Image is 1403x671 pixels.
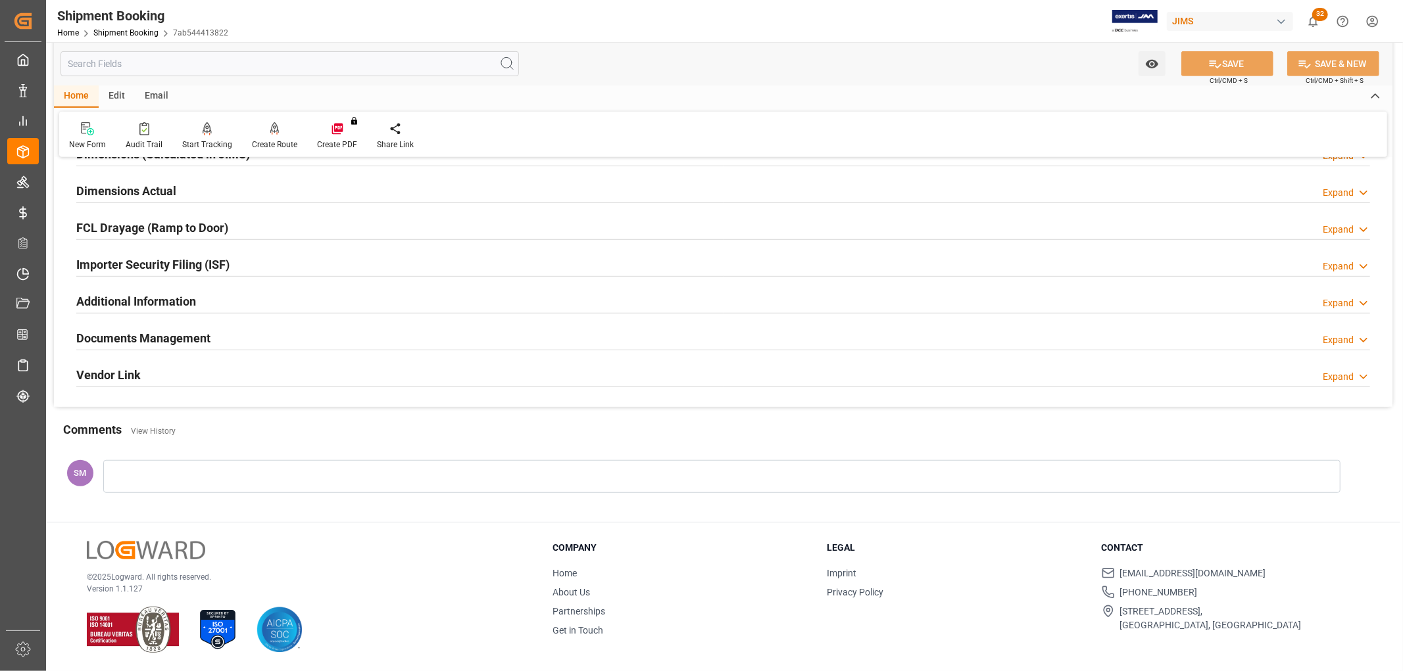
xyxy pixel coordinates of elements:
a: Imprint [827,568,856,578]
button: SAVE [1181,51,1273,76]
span: Ctrl/CMD + S [1210,76,1248,85]
img: ISO 27001 Certification [195,607,241,653]
img: Logward Logo [87,541,205,560]
a: About Us [553,587,590,597]
div: Expand [1323,223,1354,237]
div: Share Link [377,139,414,150]
span: [PHONE_NUMBER] [1120,586,1198,599]
button: JIMS [1167,9,1298,34]
h2: Comments [63,421,122,438]
button: Help Center [1328,7,1358,36]
div: Email [135,85,178,108]
h3: Contact [1102,541,1360,555]
input: Search Fields [61,51,519,76]
a: Get in Touch [553,625,603,636]
div: Expand [1323,333,1354,347]
div: Audit Trail [126,139,162,150]
img: AICPA SOC [257,607,303,653]
div: Expand [1323,260,1354,273]
img: ISO 9001 & ISO 14001 Certification [87,607,179,653]
h2: Dimensions Actual [76,182,176,200]
a: View History [131,427,176,436]
h2: Documents Management [76,329,210,347]
button: show 32 new notifications [1298,7,1328,36]
span: SM [74,468,87,478]
a: Home [553,568,577,578]
button: SAVE & NEW [1287,51,1379,76]
a: Partnerships [553,606,605,616]
div: Expand [1323,370,1354,384]
h2: Importer Security Filing (ISF) [76,256,230,273]
div: Expand [1323,296,1354,310]
div: Home [54,85,99,108]
div: Shipment Booking [57,6,228,26]
div: New Form [69,139,106,150]
div: Start Tracking [182,139,232,150]
div: Edit [99,85,135,108]
a: Shipment Booking [93,28,159,37]
p: Version 1.1.127 [87,583,520,595]
div: JIMS [1167,12,1293,31]
h2: Additional Information [76,292,196,310]
div: Create Route [252,139,297,150]
h3: Company [553,541,810,555]
h3: Legal [827,541,1085,555]
span: Ctrl/CMD + Shift + S [1306,76,1364,85]
a: Home [57,28,79,37]
h2: FCL Drayage (Ramp to Door) [76,219,228,237]
img: Exertis%20JAM%20-%20Email%20Logo.jpg_1722504956.jpg [1112,10,1158,33]
span: [STREET_ADDRESS], [GEOGRAPHIC_DATA], [GEOGRAPHIC_DATA] [1120,605,1302,632]
p: © 2025 Logward. All rights reserved. [87,571,520,583]
a: Privacy Policy [827,587,883,597]
button: open menu [1139,51,1166,76]
div: Expand [1323,186,1354,200]
span: [EMAIL_ADDRESS][DOMAIN_NAME] [1120,567,1266,580]
span: 32 [1312,8,1328,21]
h2: Vendor Link [76,366,141,384]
